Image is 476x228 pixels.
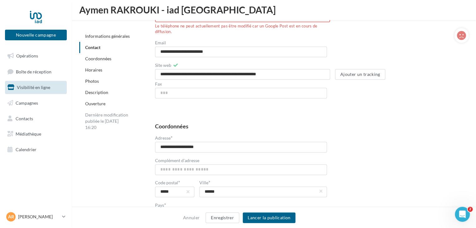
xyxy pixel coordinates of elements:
[16,53,38,58] span: Opérations
[85,45,100,50] a: Contact
[85,56,111,61] a: Coordonnées
[155,135,172,140] label: Adresse
[5,211,67,223] a: AR [PERSON_NAME]
[155,41,166,45] label: Email
[16,147,36,152] span: Calendrier
[8,214,14,220] span: AR
[155,23,330,35] div: Le téléphone ne peut actuellement pas être modifié car un Google Post est en cours de diffusion.
[4,127,68,141] a: Médiathèque
[4,112,68,125] a: Contacts
[4,81,68,94] a: Visibilité en ligne
[155,158,199,163] label: Complément d'adresse
[16,116,33,121] span: Contacts
[468,207,473,212] span: 2
[16,131,41,136] span: Médiathèque
[18,214,60,220] p: [PERSON_NAME]
[85,101,105,106] a: Ouverture
[206,212,239,223] button: Enregistrer
[455,207,470,222] iframe: Intercom live chat
[155,202,166,207] label: Pays
[335,69,386,80] button: Ajouter un tracking
[4,143,68,156] a: Calendrier
[155,82,162,86] label: Fax
[5,30,67,40] button: Nouvelle campagne
[4,97,68,110] a: Campagnes
[85,90,108,95] a: Description
[79,5,276,14] span: Aymen RAKROUKI - iad [GEOGRAPHIC_DATA]
[16,100,38,106] span: Campagnes
[17,85,50,90] span: Visibilité en ligne
[85,33,130,39] a: Informations générales
[155,123,188,129] div: Coordonnées
[85,78,99,84] a: Photos
[4,65,68,78] a: Boîte de réception
[4,49,68,62] a: Opérations
[79,109,135,133] div: Dernière modification publiée le [DATE] 16:20
[155,63,171,67] label: Site web
[85,67,102,72] a: Horaires
[16,69,51,74] span: Boîte de réception
[181,214,202,221] button: Annuler
[199,180,327,185] label: Ville
[243,212,295,223] button: Lancer la publication
[155,180,194,185] label: Code postal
